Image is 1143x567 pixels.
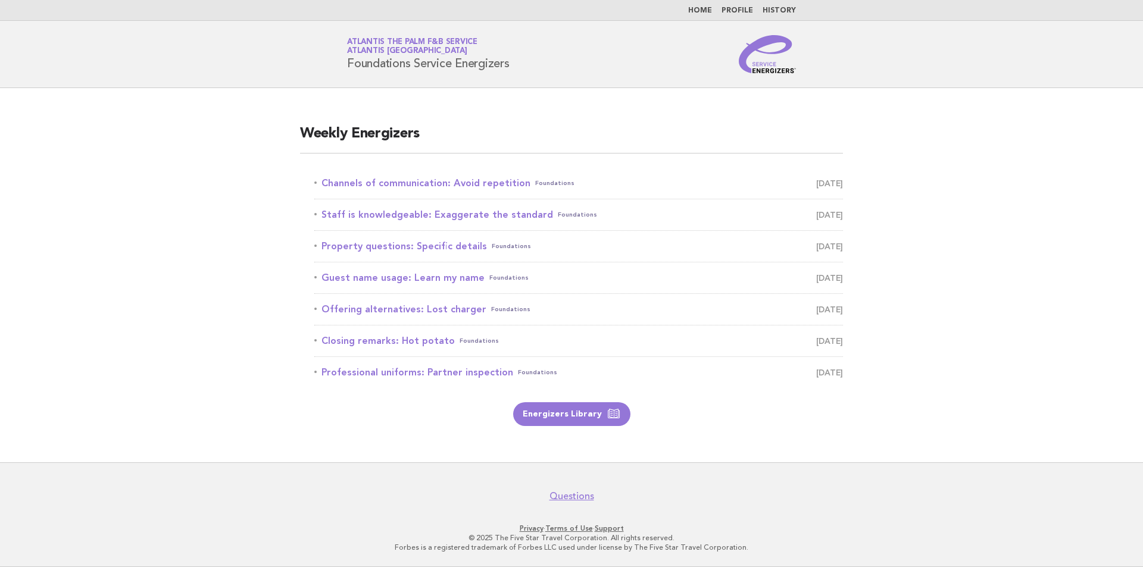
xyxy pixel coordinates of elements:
[763,7,796,14] a: History
[314,175,843,192] a: Channels of communication: Avoid repetitionFoundations [DATE]
[347,39,510,70] h1: Foundations Service Energizers
[513,402,630,426] a: Energizers Library
[520,524,544,532] a: Privacy
[347,38,477,55] a: Atlantis the Palm F&B ServiceAtlantis [GEOGRAPHIC_DATA]
[816,206,843,223] span: [DATE]
[558,206,597,223] span: Foundations
[688,7,712,14] a: Home
[347,48,467,55] span: Atlantis [GEOGRAPHIC_DATA]
[816,364,843,381] span: [DATE]
[207,533,936,543] p: © 2025 The Five Star Travel Corporation. All rights reserved.
[816,333,843,349] span: [DATE]
[300,124,843,154] h2: Weekly Energizers
[314,333,843,349] a: Closing remarks: Hot potatoFoundations [DATE]
[491,301,530,318] span: Foundations
[816,270,843,286] span: [DATE]
[314,301,843,318] a: Offering alternatives: Lost chargerFoundations [DATE]
[722,7,753,14] a: Profile
[739,35,796,73] img: Service Energizers
[314,270,843,286] a: Guest name usage: Learn my nameFoundations [DATE]
[816,175,843,192] span: [DATE]
[207,524,936,533] p: · ·
[492,238,531,255] span: Foundations
[207,543,936,552] p: Forbes is a registered trademark of Forbes LLC used under license by The Five Star Travel Corpora...
[314,238,843,255] a: Property questions: Specific detailsFoundations [DATE]
[816,301,843,318] span: [DATE]
[549,490,594,502] a: Questions
[314,364,843,381] a: Professional uniforms: Partner inspectionFoundations [DATE]
[314,206,843,223] a: Staff is knowledgeable: Exaggerate the standardFoundations [DATE]
[460,333,499,349] span: Foundations
[535,175,574,192] span: Foundations
[595,524,624,532] a: Support
[518,364,557,381] span: Foundations
[489,270,529,286] span: Foundations
[545,524,593,532] a: Terms of Use
[816,238,843,255] span: [DATE]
